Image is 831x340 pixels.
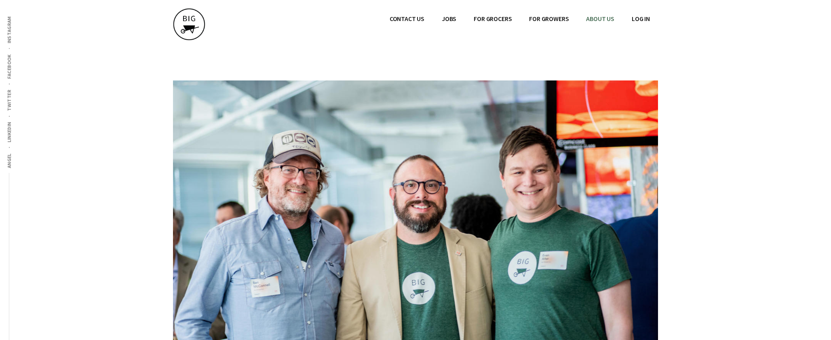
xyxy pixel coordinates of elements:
[521,8,577,29] a: FOR GROWERS
[624,8,658,29] a: Log In
[529,15,569,23] span: FOR GROWERS
[390,15,424,23] span: CONTACT US
[442,15,456,23] span: JOBS
[6,90,12,111] span: Twitter
[586,15,614,23] span: ABOUT US
[173,8,205,40] img: BIG WHEELBARROW
[5,49,13,84] a: Facebook
[5,117,13,147] a: LinkedIn
[466,8,520,29] a: FOR GROCERS
[6,153,12,168] span: Angel
[578,8,622,29] a: ABOUT US
[632,15,650,23] span: Log In
[5,85,13,116] a: Twitter
[382,8,432,29] a: CONTACT US
[5,11,13,48] a: Instagram
[5,148,13,173] a: Angel
[382,8,658,29] nav: Main
[6,54,12,79] span: Facebook
[434,8,464,29] a: JOBS
[474,15,512,23] span: FOR GROCERS
[6,122,12,142] span: LinkedIn
[6,16,12,43] span: Instagram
